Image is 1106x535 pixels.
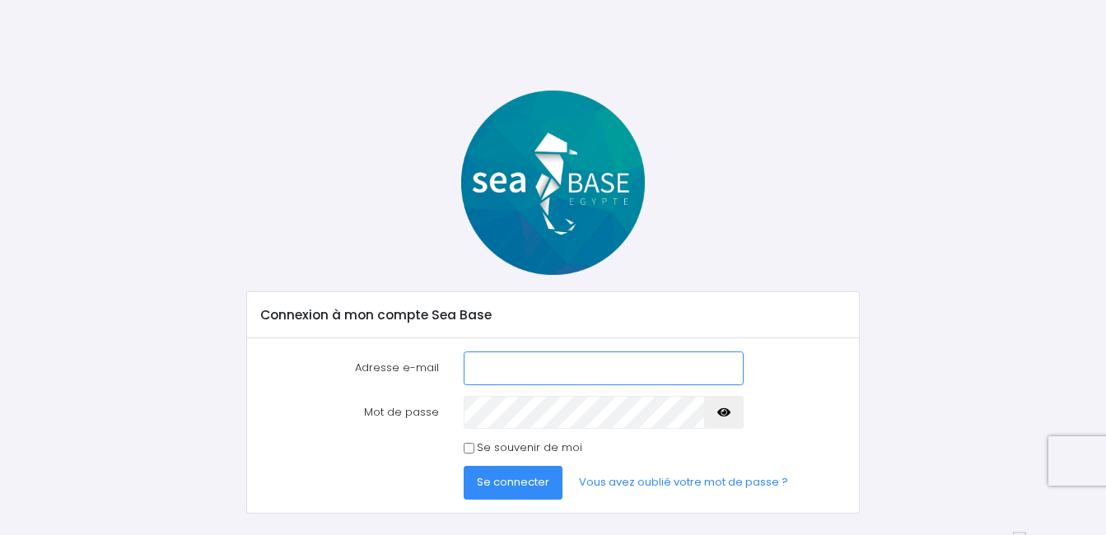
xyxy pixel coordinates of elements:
div: Connexion à mon compte Sea Base [247,292,859,338]
label: Mot de passe [248,396,451,429]
span: Se connecter [477,474,549,490]
label: Se souvenir de moi [477,440,582,456]
button: Se connecter [464,466,562,499]
label: Adresse e-mail [248,351,451,384]
a: Vous avez oublié votre mot de passe ? [566,466,801,499]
